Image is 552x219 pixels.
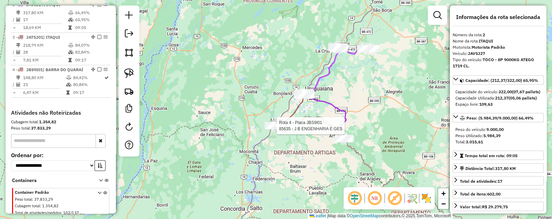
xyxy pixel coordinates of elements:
[336,135,353,142] div: Atividade não roteirizada - ALEX SANDRO DO CANTO
[68,58,72,62] i: Tempo total em rota
[26,35,43,40] span: JAT5J01
[453,86,544,110] div: Capacidade: (212,37/322,00) 65,95%
[61,210,62,215] span: :
[73,74,104,81] td: 84,42%
[512,89,540,94] strong: (07,67 pallets)
[295,91,312,97] div: Atividade não roteirizada - CLAUDIA GONZALES LUC
[438,199,448,209] a: Zoom out
[16,76,20,80] i: Distância Total
[95,160,106,171] button: Ordem crescente
[15,197,32,202] span: Peso total
[23,57,68,64] td: 7,81 KM
[68,43,73,47] i: % de utilização do peso
[453,44,544,50] div: Motorista:
[43,67,83,72] span: | BARRA DO QUARAÍ
[103,35,108,39] em: Opções
[122,102,136,117] a: Criar modelo
[295,90,312,97] div: Atividade não roteirizada - 60.846.918 EDINA VIV
[11,125,110,131] div: Peso total:
[453,32,544,38] div: Número da rota:
[472,45,505,50] strong: Motorista Padrão
[68,26,72,30] i: Tempo total em rota
[42,203,59,208] span: 1.354,82
[453,57,544,69] div: Tipo do veículo:
[75,49,108,56] td: 82,84%
[497,179,502,184] strong: 17
[15,210,61,215] span: Total de atividades/pedidos
[295,91,313,98] div: Atividade não roteirizada - MADALENA TEREZINHA D
[16,83,20,87] i: Total de Atividades
[346,190,363,207] span: Ocultar deslocamento
[460,191,501,197] div: Total de itens:
[486,127,504,132] strong: 9.000,00
[12,57,16,64] td: =
[16,18,20,22] i: Total de Atividades
[26,2,43,7] span: JAV5J27
[499,89,512,94] strong: 322,00
[495,166,516,171] span: 317,80 KM
[75,9,108,16] td: 66,49%
[453,38,544,44] div: Nome da rota:
[23,49,68,56] td: 28
[453,75,544,85] a: Capacidade: (212,37/322,00) 65,95%
[455,133,541,139] div: Peso Utilizado:
[296,92,314,99] div: Atividade não roteirizada - ROGERIO GRILLO ALVSS
[12,24,16,31] td: =
[63,210,79,215] span: 102/137
[509,95,537,101] strong: (05,06 pallets)
[121,84,137,99] a: Criar rota
[309,213,326,218] a: Leaflet
[294,91,312,98] div: Atividade não roteirizada - PEDRO ROGERIO TEIXEI
[103,67,108,72] em: Opções
[441,189,446,198] span: +
[421,193,432,204] img: Exibir/Ocultar setores
[327,213,328,218] span: |
[124,68,134,78] img: Selecionar atividades - laço
[12,177,90,184] span: Containers
[495,95,509,101] strong: 212,37
[12,89,16,96] td: =
[12,81,16,88] td: /
[23,81,66,88] td: 23
[453,163,544,173] a: Distância Total:317,80 KM
[441,199,446,208] span: −
[296,91,314,97] div: Atividade não roteirizada - NEIDA TERESINHA LOPE
[11,109,110,116] h4: Atividades não Roteirizadas
[91,35,95,39] em: Alterar sequência das rotas
[124,86,134,96] img: Criar rota
[350,213,379,218] a: OpenStreetMap
[40,203,41,208] span: :
[97,67,101,72] em: Finalizar rota
[479,102,493,107] strong: 109,63
[68,11,73,15] i: % de utilização do peso
[11,119,110,125] div: Cubagem total:
[91,67,95,72] em: Alterar sequência das rotas
[23,42,68,49] td: 218,79 KM
[453,14,544,20] h4: Informações da rota selecionada
[460,204,508,210] div: Valor total:
[483,32,485,37] strong: 2
[124,48,134,57] img: Selecionar atividades - polígono
[66,76,71,80] i: % de utilização do peso
[453,113,544,122] a: Peso: (5.984,39/9.000,00) 66,49%
[23,24,68,31] td: 18,69 KM
[479,38,493,44] strong: ITAQUI
[75,57,108,64] td: 09:17
[43,2,60,7] span: | ITAQUI
[73,89,104,96] td: 09:17
[295,89,312,96] div: Atividade não roteirizada - ILSE CRISTINA GAUNA
[68,18,73,22] i: % de utilização da cubagem
[366,190,383,207] span: Ocultar NR
[15,203,40,208] span: Cubagem total
[295,89,313,96] div: Atividade não roteirizada - AERTON ROGERIO ROOS
[465,78,538,83] span: Capacidade: (212,37/322,00) 65,95%
[12,67,83,72] span: 4 -
[12,16,16,23] td: /
[455,101,541,107] div: Espaço livre:
[23,9,68,16] td: 317,80 KM
[460,179,502,184] span: Total de atividades:
[23,89,66,96] td: 6,47 KM
[453,202,544,211] a: Valor total:R$ 29.279,75
[68,50,73,54] i: % de utilização da cubagem
[23,74,66,81] td: 148,80 KM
